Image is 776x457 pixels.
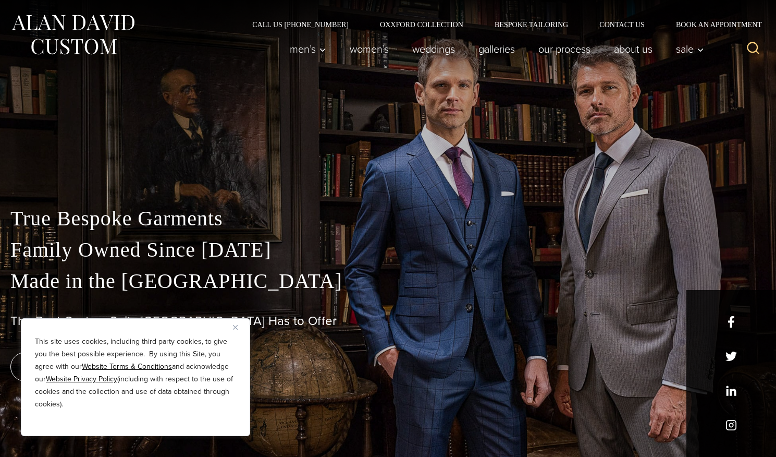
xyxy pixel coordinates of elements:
img: Alan David Custom [10,11,136,58]
span: Men’s [290,44,326,54]
a: Call Us [PHONE_NUMBER] [237,21,364,28]
a: Bespoke Tailoring [479,21,584,28]
a: Website Privacy Policy [46,374,117,384]
a: Galleries [467,39,527,59]
img: Close [233,325,238,330]
a: Website Terms & Conditions [82,361,172,372]
span: Sale [676,44,704,54]
a: book an appointment [10,352,156,381]
a: Contact Us [584,21,660,28]
button: View Search Form [741,37,766,62]
h1: The Best Custom Suits [GEOGRAPHIC_DATA] Has to Offer [10,314,766,329]
a: weddings [401,39,467,59]
a: Book an Appointment [660,21,766,28]
a: Women’s [338,39,401,59]
a: About Us [602,39,664,59]
a: Oxxford Collection [364,21,479,28]
p: This site uses cookies, including third party cookies, to give you the best possible experience. ... [35,335,236,411]
nav: Primary Navigation [278,39,710,59]
nav: Secondary Navigation [237,21,766,28]
a: Our Process [527,39,602,59]
p: True Bespoke Garments Family Owned Since [DATE] Made in the [GEOGRAPHIC_DATA] [10,203,766,297]
button: Close [233,321,245,333]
